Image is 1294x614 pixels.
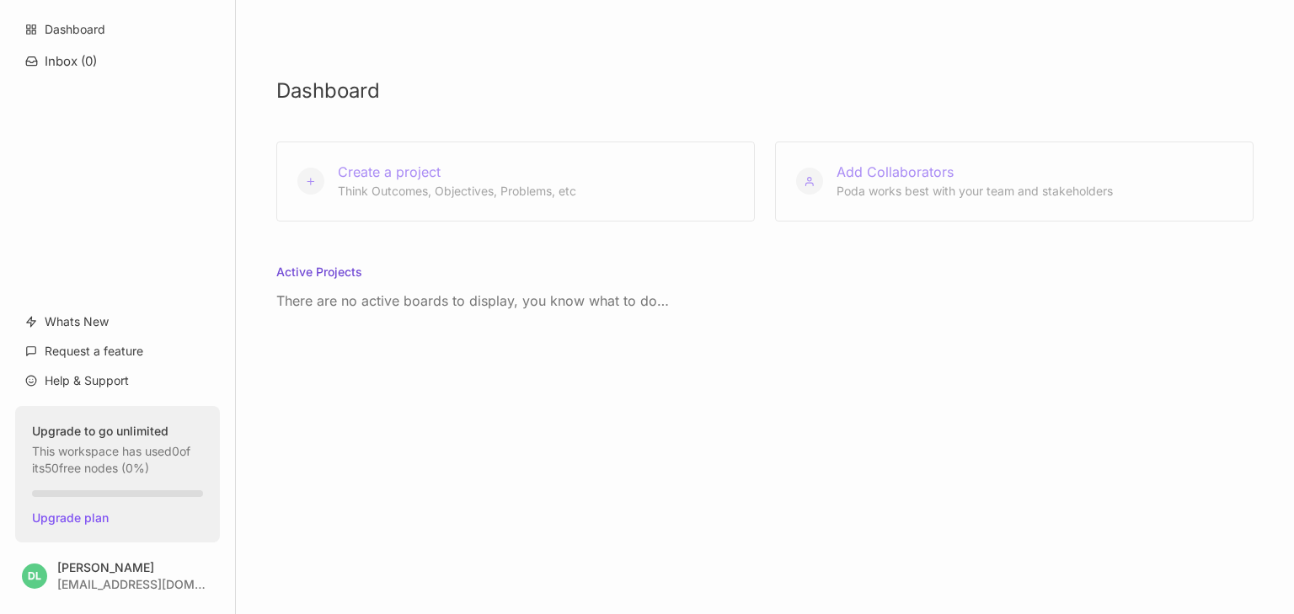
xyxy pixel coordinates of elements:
a: Request a feature [15,335,220,367]
h5: Active Projects [276,263,362,292]
div: [EMAIL_ADDRESS][DOMAIN_NAME] [57,578,206,590]
button: Inbox (0) [15,46,220,76]
a: Dashboard [15,13,220,45]
span: Upgrade plan [32,510,203,526]
p: There are no active boards to display, you know what to do… [276,291,1254,311]
a: Whats New [15,306,220,338]
span: Think Outcomes, Objectives, Problems, etc [338,184,576,198]
span: Add Collaborators [837,163,954,180]
a: Help & Support [15,365,220,397]
button: Add Collaborators Poda works best with your team and stakeholders [775,141,1254,222]
button: Create a project Think Outcomes, Objectives, Problems, etc [276,141,755,222]
span: Poda works best with your team and stakeholders [837,184,1113,198]
h1: Dashboard [276,81,1254,101]
span: Create a project [338,163,441,180]
div: This workspace has used 0 of its 50 free nodes ( 0 %) [32,423,203,477]
div: DL [22,563,47,589]
button: DL[PERSON_NAME][EMAIL_ADDRESS][DOMAIN_NAME] [15,551,220,601]
button: Upgrade to go unlimitedThis workspace has used0of its50free nodes (0%)Upgrade plan [15,406,220,542]
div: [PERSON_NAME] [57,561,206,574]
strong: Upgrade to go unlimited [32,423,203,440]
